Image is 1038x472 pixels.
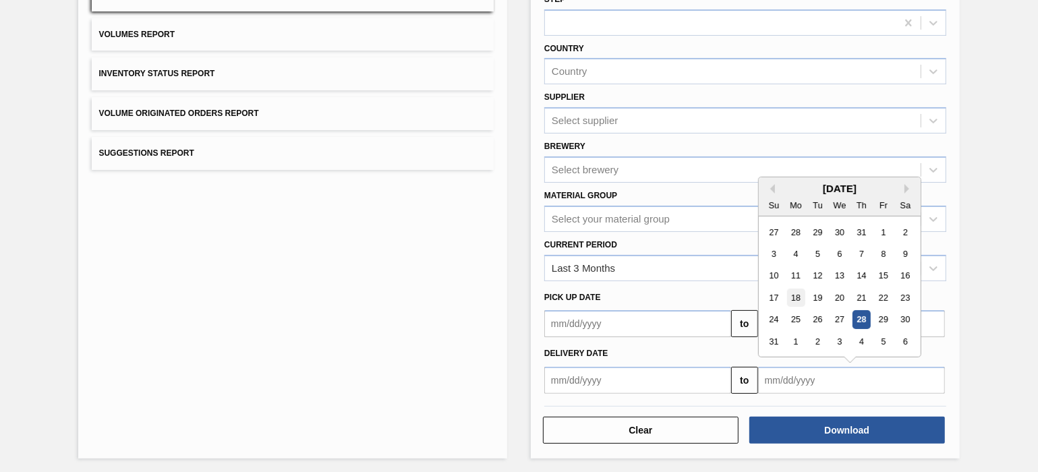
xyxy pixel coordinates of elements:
div: Su [765,196,783,214]
div: We [830,196,848,214]
div: Choose Friday, August 1st, 2025 [874,223,892,241]
div: Choose Tuesday, August 12th, 2025 [809,267,827,285]
div: Choose Wednesday, August 20th, 2025 [830,289,848,307]
span: Suggestions Report [98,148,194,158]
div: Choose Friday, September 5th, 2025 [874,332,892,351]
input: mm/dd/yyyy [758,367,945,394]
div: Choose Monday, September 1st, 2025 [786,332,805,351]
div: Choose Monday, July 28th, 2025 [786,223,805,241]
div: Choose Wednesday, July 30th, 2025 [830,223,848,241]
button: Download [749,417,945,444]
div: Choose Friday, August 22nd, 2025 [874,289,892,307]
input: mm/dd/yyyy [544,367,731,394]
span: Volumes Report [98,30,175,39]
div: Choose Sunday, August 3rd, 2025 [765,245,783,263]
span: Volume Originated Orders Report [98,109,258,118]
div: Choose Sunday, August 24th, 2025 [765,311,783,329]
div: Choose Wednesday, August 13th, 2025 [830,267,848,285]
div: Choose Wednesday, August 27th, 2025 [830,311,848,329]
input: mm/dd/yyyy [544,310,731,337]
div: Choose Sunday, August 31st, 2025 [765,332,783,351]
button: to [731,310,758,337]
div: Choose Tuesday, July 29th, 2025 [809,223,827,241]
div: Choose Monday, August 18th, 2025 [786,289,805,307]
div: Choose Saturday, August 16th, 2025 [896,267,915,285]
label: Current Period [544,240,617,249]
div: Choose Thursday, July 31st, 2025 [853,223,871,241]
div: Last 3 Months [552,262,615,274]
div: month 2025-08 [763,221,916,353]
div: Choose Thursday, September 4th, 2025 [853,332,871,351]
div: Select brewery [552,164,618,175]
button: Previous Month [766,184,775,194]
button: Volumes Report [92,18,494,51]
button: Next Month [904,184,914,194]
div: Choose Monday, August 25th, 2025 [786,311,805,329]
span: Inventory Status Report [98,69,214,78]
button: to [731,367,758,394]
div: Choose Friday, August 29th, 2025 [874,311,892,329]
div: Choose Wednesday, August 6th, 2025 [830,245,848,263]
div: Choose Monday, August 11th, 2025 [786,267,805,285]
div: Choose Saturday, August 9th, 2025 [896,245,915,263]
div: Choose Saturday, September 6th, 2025 [896,332,915,351]
div: Choose Sunday, July 27th, 2025 [765,223,783,241]
div: Choose Tuesday, August 19th, 2025 [809,289,827,307]
div: Choose Wednesday, September 3rd, 2025 [830,332,848,351]
div: Choose Thursday, August 7th, 2025 [853,245,871,263]
div: Choose Tuesday, August 26th, 2025 [809,311,827,329]
div: Th [853,196,871,214]
div: Mo [786,196,805,214]
div: Choose Friday, August 8th, 2025 [874,245,892,263]
div: Choose Friday, August 15th, 2025 [874,267,892,285]
div: Choose Thursday, August 21st, 2025 [853,289,871,307]
div: Tu [809,196,827,214]
button: Suggestions Report [92,137,494,170]
label: Material Group [544,191,617,200]
div: Choose Thursday, August 28th, 2025 [853,311,871,329]
div: Country [552,66,587,78]
label: Country [544,44,584,53]
div: Choose Sunday, August 10th, 2025 [765,267,783,285]
div: Choose Thursday, August 14th, 2025 [853,267,871,285]
button: Clear [543,417,739,444]
button: Volume Originated Orders Report [92,97,494,130]
div: Choose Sunday, August 17th, 2025 [765,289,783,307]
button: Inventory Status Report [92,57,494,90]
label: Supplier [544,92,585,102]
div: Choose Tuesday, September 2nd, 2025 [809,332,827,351]
div: Choose Saturday, August 2nd, 2025 [896,223,915,241]
div: Select supplier [552,115,618,127]
label: Brewery [544,142,585,151]
div: Select your material group [552,213,670,225]
div: Choose Saturday, August 30th, 2025 [896,311,915,329]
span: Delivery Date [544,349,608,358]
div: Choose Tuesday, August 5th, 2025 [809,245,827,263]
div: [DATE] [759,183,921,194]
div: Choose Saturday, August 23rd, 2025 [896,289,915,307]
span: Pick up Date [544,293,601,302]
div: Fr [874,196,892,214]
div: Sa [896,196,915,214]
div: Choose Monday, August 4th, 2025 [786,245,805,263]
